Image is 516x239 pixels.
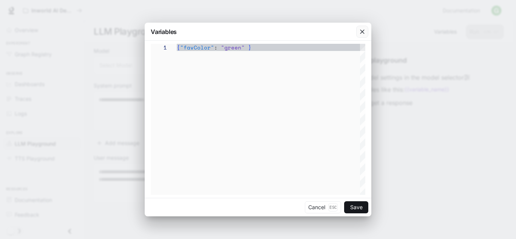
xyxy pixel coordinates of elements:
span: : [214,43,218,51]
button: Save [344,201,368,213]
span: } [248,43,252,51]
p: Variables [151,27,177,36]
div: 1 [151,44,167,51]
button: CancelEsc [305,201,341,213]
span: "favColor" [180,43,214,51]
p: Esc [328,203,338,211]
span: "green" [221,43,245,51]
span: { [177,43,180,51]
